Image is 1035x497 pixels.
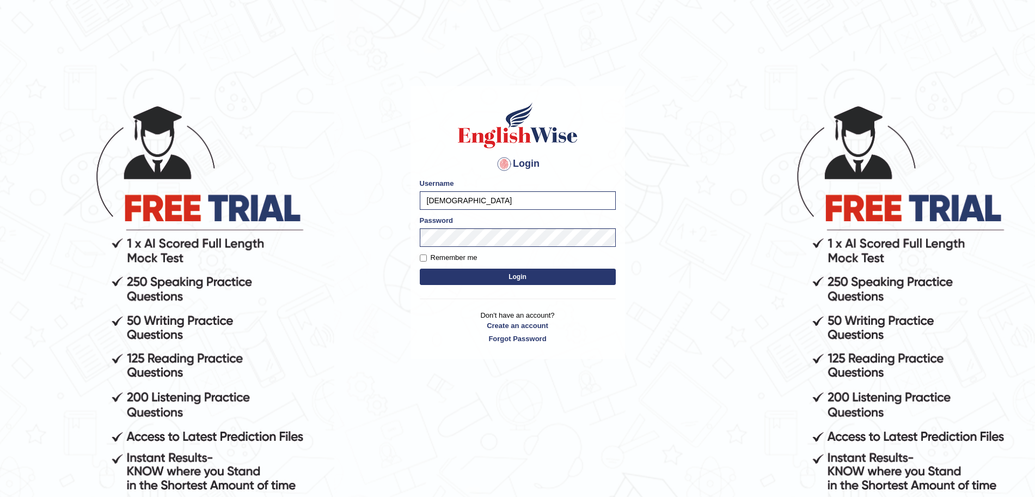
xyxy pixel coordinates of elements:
label: Username [420,178,454,189]
input: Remember me [420,254,427,262]
button: Login [420,269,616,285]
p: Don't have an account? [420,310,616,344]
a: Forgot Password [420,334,616,344]
label: Remember me [420,252,477,263]
label: Password [420,215,453,226]
img: Logo of English Wise sign in for intelligent practice with AI [456,101,580,150]
a: Create an account [420,320,616,331]
h4: Login [420,155,616,173]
